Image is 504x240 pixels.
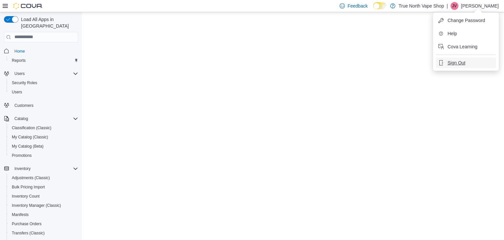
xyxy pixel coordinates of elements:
[9,192,42,200] a: Inventory Count
[1,164,81,173] button: Inventory
[436,28,496,39] button: Help
[9,229,47,237] a: Transfers (Classic)
[9,211,31,219] a: Manifests
[9,202,64,209] a: Inventory Manager (Classic)
[448,43,477,50] span: Cova Learning
[9,124,54,132] a: Classification (Classic)
[9,57,28,64] a: Reports
[347,3,367,9] span: Feedback
[9,152,34,159] a: Promotions
[12,70,78,78] span: Users
[12,230,45,236] span: Transfers (Classic)
[9,174,52,182] a: Adjustments (Classic)
[9,88,25,96] a: Users
[12,115,78,123] span: Catalog
[9,220,44,228] a: Purchase Orders
[1,114,81,123] button: Catalog
[7,78,81,87] button: Security Roles
[436,15,496,26] button: Change Password
[9,174,78,182] span: Adjustments (Classic)
[7,192,81,201] button: Inventory Count
[436,41,496,52] button: Cova Learning
[9,57,78,64] span: Reports
[14,71,25,76] span: Users
[12,153,32,158] span: Promotions
[12,184,45,190] span: Bulk Pricing Import
[12,194,40,199] span: Inventory Count
[9,133,51,141] a: My Catalog (Classic)
[1,101,81,110] button: Customers
[12,70,27,78] button: Users
[9,229,78,237] span: Transfers (Classic)
[373,2,387,9] input: Dark Mode
[448,60,465,66] span: Sign Out
[448,17,485,24] span: Change Password
[12,47,78,55] span: Home
[13,3,43,9] img: Cova
[399,2,444,10] p: True North Vape Shop
[12,165,33,173] button: Inventory
[7,228,81,238] button: Transfers (Classic)
[12,203,61,208] span: Inventory Manager (Classic)
[9,220,78,228] span: Purchase Orders
[7,132,81,142] button: My Catalog (Classic)
[12,102,36,109] a: Customers
[436,58,496,68] button: Sign Out
[452,2,457,10] span: JV
[12,58,26,63] span: Reports
[14,166,31,171] span: Inventory
[451,2,458,10] div: Jessica Vape
[9,142,78,150] span: My Catalog (Beta)
[9,183,78,191] span: Bulk Pricing Import
[448,30,457,37] span: Help
[12,165,78,173] span: Inventory
[9,79,78,87] span: Security Roles
[461,2,499,10] p: [PERSON_NAME]
[7,201,81,210] button: Inventory Manager (Classic)
[7,219,81,228] button: Purchase Orders
[447,2,448,10] p: |
[7,123,81,132] button: Classification (Classic)
[14,116,28,121] span: Catalog
[12,89,22,95] span: Users
[12,134,48,140] span: My Catalog (Classic)
[12,212,29,217] span: Manifests
[12,47,28,55] a: Home
[9,142,46,150] a: My Catalog (Beta)
[7,56,81,65] button: Reports
[9,79,40,87] a: Security Roles
[12,115,31,123] button: Catalog
[12,144,44,149] span: My Catalog (Beta)
[7,151,81,160] button: Promotions
[9,211,78,219] span: Manifests
[7,182,81,192] button: Bulk Pricing Import
[9,202,78,209] span: Inventory Manager (Classic)
[18,16,78,29] span: Load All Apps in [GEOGRAPHIC_DATA]
[14,49,25,54] span: Home
[12,221,42,227] span: Purchase Orders
[12,80,37,85] span: Security Roles
[7,142,81,151] button: My Catalog (Beta)
[7,210,81,219] button: Manifests
[12,101,78,109] span: Customers
[7,173,81,182] button: Adjustments (Classic)
[9,124,78,132] span: Classification (Classic)
[9,183,48,191] a: Bulk Pricing Import
[9,133,78,141] span: My Catalog (Classic)
[9,152,78,159] span: Promotions
[9,88,78,96] span: Users
[12,125,52,131] span: Classification (Classic)
[1,46,81,56] button: Home
[373,9,373,10] span: Dark Mode
[14,103,33,108] span: Customers
[1,69,81,78] button: Users
[9,192,78,200] span: Inventory Count
[12,175,50,180] span: Adjustments (Classic)
[7,87,81,97] button: Users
